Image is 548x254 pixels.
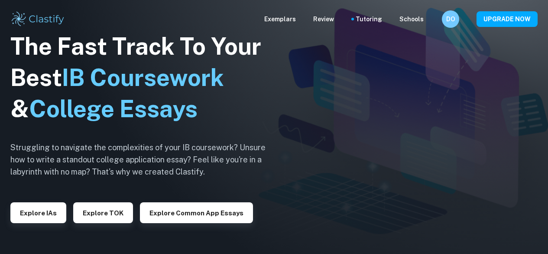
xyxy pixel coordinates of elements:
[140,208,253,217] a: Explore Common App essays
[10,31,279,125] h1: The Fast Track To Your Best &
[356,14,382,24] a: Tutoring
[73,202,133,223] button: Explore TOK
[477,11,538,27] button: UPGRADE NOW
[73,208,133,217] a: Explore TOK
[62,64,224,91] span: IB Coursework
[10,208,66,217] a: Explore IAs
[442,10,459,28] button: DO
[10,202,66,223] button: Explore IAs
[264,14,296,24] p: Exemplars
[10,142,279,178] h6: Struggling to navigate the complexities of your IB coursework? Unsure how to write a standout col...
[10,10,65,28] img: Clastify logo
[399,14,424,24] a: Schools
[29,95,198,122] span: College Essays
[431,17,435,21] button: Help and Feedback
[140,202,253,223] button: Explore Common App essays
[313,14,334,24] p: Review
[446,14,456,24] h6: DO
